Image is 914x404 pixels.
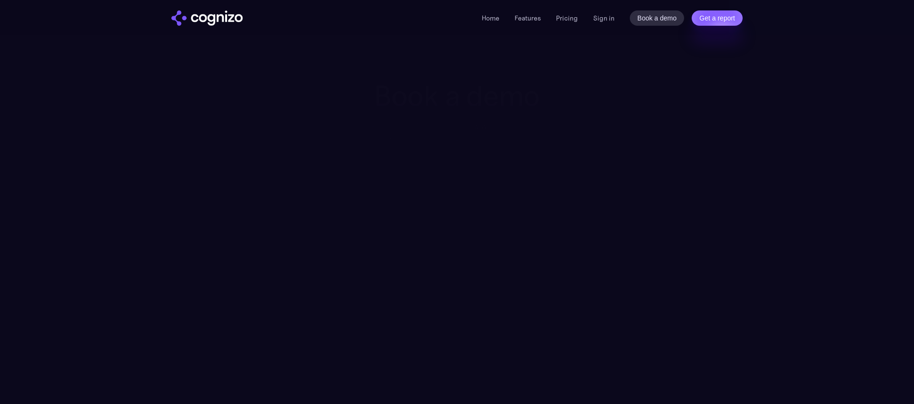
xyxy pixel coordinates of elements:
div: Book a demo [DATE] to learn how we help brands get a kickstart in the AI-driven customer journey. [344,119,570,145]
img: cognizo logo [171,10,243,26]
h1: Book a demo [344,79,570,112]
a: Get a report [692,10,743,26]
a: Home [482,14,499,22]
a: home [171,10,243,26]
a: Book a demo [630,10,685,26]
a: Pricing [556,14,578,22]
a: Features [515,14,541,22]
a: Sign in [593,12,615,24]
